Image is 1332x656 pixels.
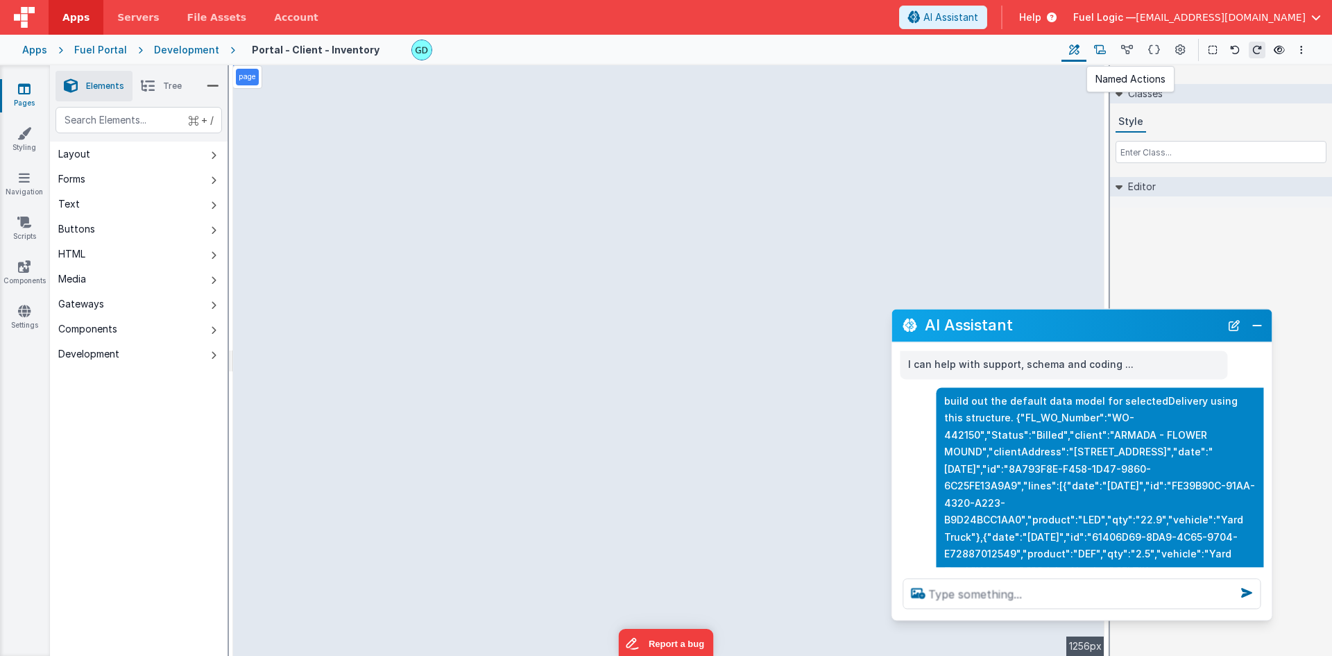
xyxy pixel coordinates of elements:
[1122,84,1163,103] h2: Classes
[1116,112,1146,133] button: Style
[58,347,119,361] div: Development
[50,192,228,217] button: Text
[58,297,104,311] div: Gateways
[58,197,80,211] div: Text
[1073,10,1321,24] button: Fuel Logic — [EMAIL_ADDRESS][DOMAIN_NAME]
[239,72,256,83] p: page
[1122,177,1156,196] h2: Editor
[62,10,89,24] span: Apps
[233,65,1104,656] div: -->
[50,292,228,317] button: Gateways
[899,6,987,29] button: AI Assistant
[1136,10,1306,24] span: [EMAIL_ADDRESS][DOMAIN_NAME]
[1224,316,1244,335] button: New Chat
[50,167,228,192] button: Forms
[58,147,90,161] div: Layout
[944,393,1255,597] p: build out the default data model for selectedDelivery using this structure. {"FL_WO_Number":"WO-4...
[1293,42,1310,58] button: Options
[74,43,127,57] div: Fuel Portal
[1248,316,1266,335] button: Close
[50,217,228,242] button: Buttons
[58,172,85,186] div: Forms
[908,356,1219,373] p: I can help with support, schema and coding ...
[1110,65,1138,84] h4: page
[163,81,182,92] span: Tree
[1066,637,1104,656] div: 1256px
[50,242,228,267] button: HTML
[925,317,1220,334] h2: AI Assistant
[117,10,159,24] span: Servers
[187,10,247,24] span: File Assets
[1019,10,1041,24] span: Help
[58,322,117,336] div: Components
[1116,141,1326,163] input: Enter Class...
[22,43,47,57] div: Apps
[923,10,978,24] span: AI Assistant
[50,142,228,167] button: Layout
[154,43,219,57] div: Development
[58,222,95,236] div: Buttons
[50,342,228,367] button: Development
[412,40,432,60] img: 3dd21bde18fb3f511954fc4b22afbf3f
[50,317,228,342] button: Components
[50,267,228,292] button: Media
[1073,10,1136,24] span: Fuel Logic —
[58,272,86,286] div: Media
[252,44,379,55] h4: Portal - Client - Inventory
[86,81,124,92] span: Elements
[189,107,214,133] span: + /
[58,247,85,261] div: HTML
[55,107,222,133] input: Search Elements...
